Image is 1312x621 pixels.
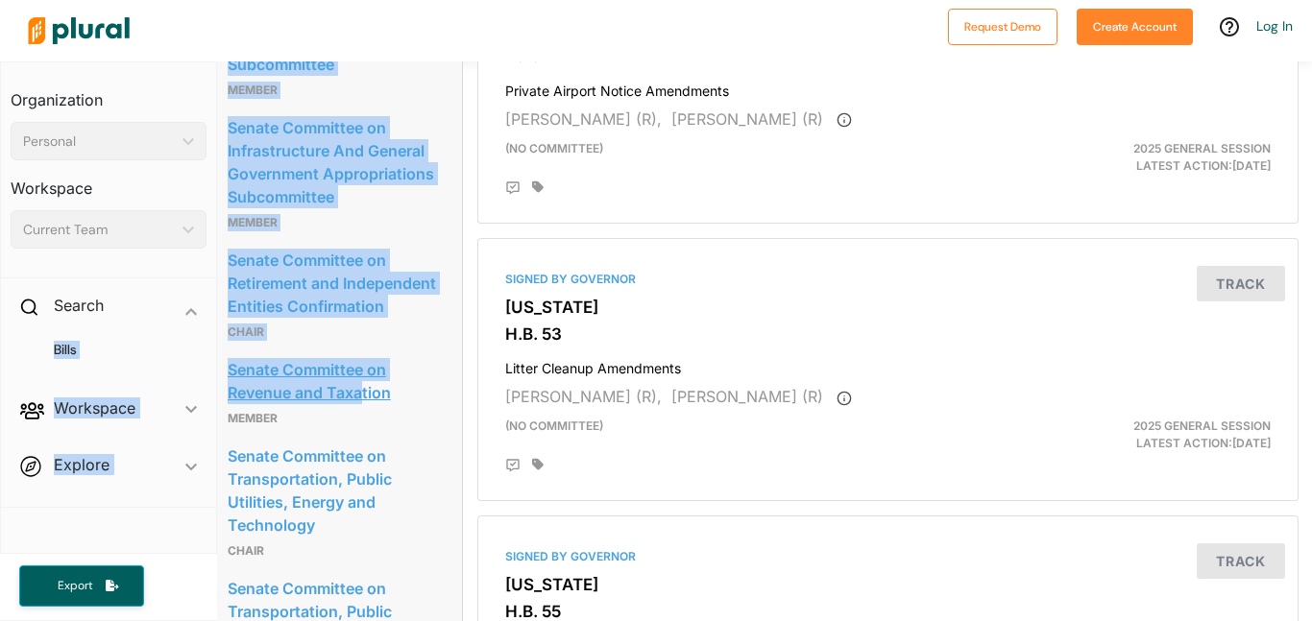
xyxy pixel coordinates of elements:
span: [PERSON_NAME] (R) [671,109,823,129]
a: Senate Committee on Infrastructure And General Government Appropriations Subcommittee [228,113,439,211]
p: Member [228,211,439,234]
div: Add tags [532,458,544,471]
button: Create Account [1077,9,1193,45]
a: Senate Committee on Revenue and Taxation [228,355,439,407]
h3: H.B. 55 [505,602,1271,621]
a: Request Demo [948,15,1057,36]
div: (no committee) [491,418,1020,452]
button: Request Demo [948,9,1057,45]
span: 2025 General Session [1133,418,1271,433]
h3: [US_STATE] [505,575,1271,594]
p: Member [228,79,439,102]
p: Chair [228,321,439,344]
h3: H.B. 53 [505,324,1271,344]
h2: Search [54,295,104,316]
span: 2025 General Session [1133,141,1271,155]
span: [PERSON_NAME] (R) [671,387,823,406]
a: Senate Committee on Retirement and Independent Entities Confirmation [228,246,439,321]
div: Add tags [532,180,544,194]
span: Export [44,578,106,594]
button: Track [1197,543,1285,579]
a: Create Account [1077,15,1193,36]
div: Add Position Statement [505,180,521,196]
div: Latest Action: [DATE] [1020,140,1285,175]
a: Bills [30,341,197,359]
div: (no committee) [491,140,1020,175]
h3: Organization [11,72,207,114]
div: Signed by Governor [505,271,1271,288]
h4: Private Airport Notice Amendments [505,74,1271,100]
p: Member [228,407,439,430]
p: Chair [228,539,439,562]
span: [PERSON_NAME] (R), [505,387,662,406]
a: Log In [1256,17,1293,35]
h4: Litter Cleanup Amendments [505,351,1271,377]
button: Track [1197,266,1285,301]
div: Signed by Governor [505,548,1271,565]
h3: [US_STATE] [505,298,1271,317]
button: Export [19,565,144,607]
div: Add Position Statement [505,458,521,473]
a: Senate Committee on Transportation, Public Utilities, Energy and Technology [228,442,439,539]
div: Current Team [23,220,175,240]
span: [PERSON_NAME] (R), [505,109,662,129]
h3: Workspace [11,160,207,203]
div: Personal [23,131,175,152]
div: Latest Action: [DATE] [1020,418,1285,452]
